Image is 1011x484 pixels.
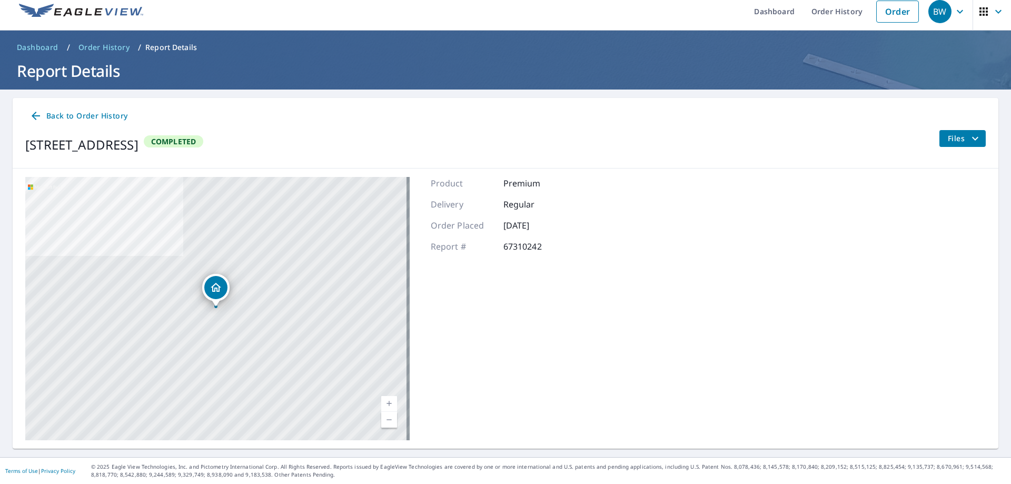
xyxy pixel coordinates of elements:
[431,198,494,211] p: Delivery
[17,42,58,53] span: Dashboard
[25,135,138,154] div: [STREET_ADDRESS]
[78,42,130,53] span: Order History
[431,177,494,190] p: Product
[381,412,397,428] a: Current Level 17, Zoom Out
[138,41,141,54] li: /
[939,130,986,147] button: filesDropdownBtn-67310242
[5,467,38,475] a: Terms of Use
[145,136,203,146] span: Completed
[503,177,567,190] p: Premium
[25,106,132,126] a: Back to Order History
[91,463,1006,479] p: © 2025 Eagle View Technologies, Inc. and Pictometry International Corp. All Rights Reserved. Repo...
[19,4,143,19] img: EV Logo
[5,468,75,474] p: |
[431,240,494,253] p: Report #
[381,396,397,412] a: Current Level 17, Zoom In
[503,198,567,211] p: Regular
[41,467,75,475] a: Privacy Policy
[13,39,63,56] a: Dashboard
[74,39,134,56] a: Order History
[67,41,70,54] li: /
[948,132,982,145] span: Files
[29,110,127,123] span: Back to Order History
[431,219,494,232] p: Order Placed
[202,274,230,307] div: Dropped pin, building 1, Residential property, 2437 Shelby Cir Kissimmee, FL 34743
[503,240,567,253] p: 67310242
[876,1,919,23] a: Order
[13,60,998,82] h1: Report Details
[145,42,197,53] p: Report Details
[503,219,567,232] p: [DATE]
[13,39,998,56] nav: breadcrumb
